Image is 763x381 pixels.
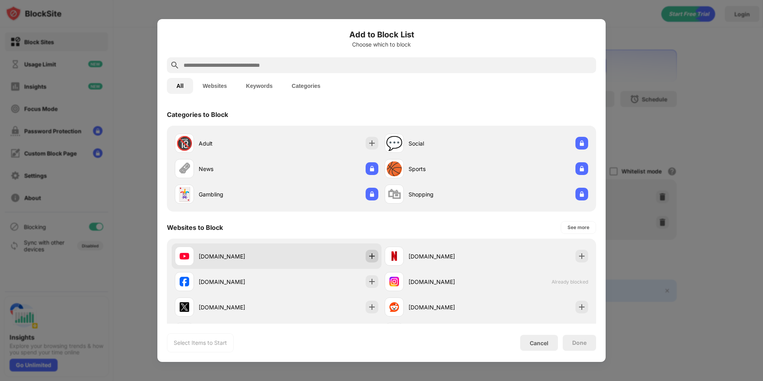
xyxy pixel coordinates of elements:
div: [DOMAIN_NAME] [199,303,277,311]
div: Social [409,139,486,148]
img: search.svg [170,60,180,70]
div: Done [572,340,587,346]
button: Keywords [236,78,282,94]
div: News [199,165,277,173]
div: See more [567,224,589,231]
div: [DOMAIN_NAME] [409,303,486,311]
img: favicons [180,302,189,312]
div: Adult [199,139,277,148]
div: [DOMAIN_NAME] [409,278,486,286]
div: Websites to Block [167,224,223,231]
div: Select Items to Start [174,339,227,347]
div: 🃏 [176,186,193,202]
div: 🔞 [176,135,193,152]
button: Websites [193,78,236,94]
div: 🛍 [387,186,401,202]
div: [DOMAIN_NAME] [409,252,486,260]
div: Choose which to block [167,41,596,48]
div: 🏀 [386,161,403,177]
div: Categories to Block [167,111,228,119]
img: favicons [389,277,399,286]
div: 🗞 [178,161,191,177]
div: [DOMAIN_NAME] [199,278,277,286]
div: Cancel [530,340,548,346]
div: [DOMAIN_NAME] [199,252,277,260]
div: Shopping [409,190,486,198]
button: Categories [282,78,330,94]
span: Already blocked [552,279,588,285]
button: All [167,78,193,94]
img: favicons [389,251,399,261]
img: favicons [180,251,189,261]
img: favicons [180,277,189,286]
img: favicons [389,302,399,312]
h6: Add to Block List [167,29,596,41]
div: Gambling [199,190,277,198]
div: Sports [409,165,486,173]
div: 💬 [386,135,403,152]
